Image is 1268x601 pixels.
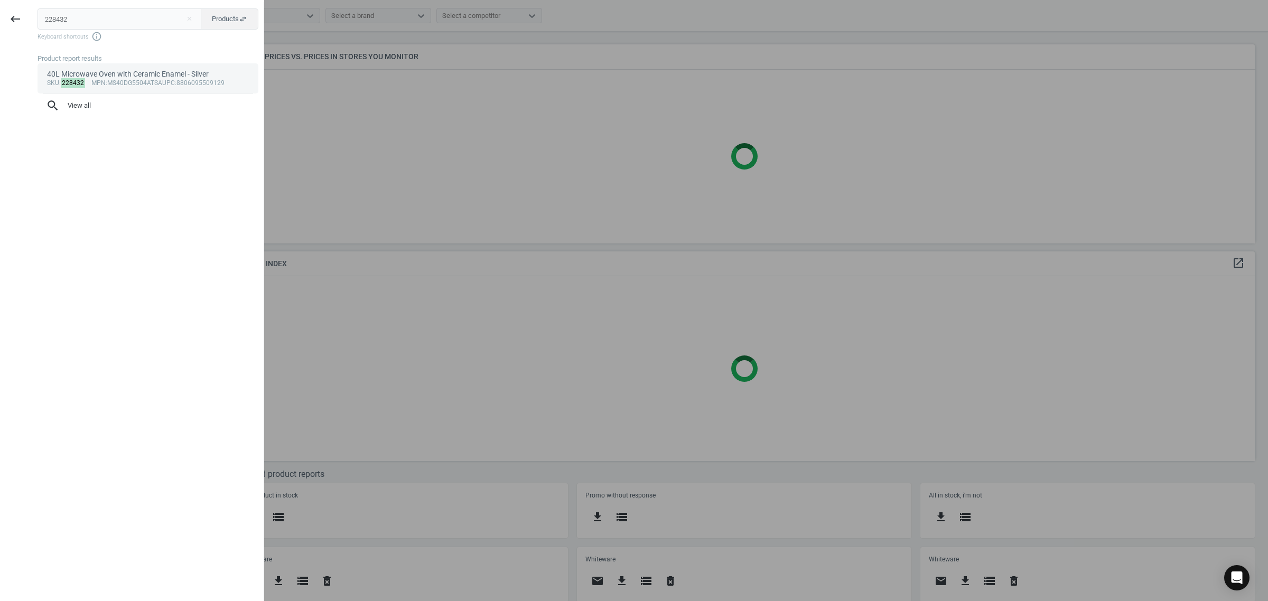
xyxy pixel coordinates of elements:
button: searchView all [38,94,258,117]
button: Close [181,14,197,24]
span: upc [162,79,175,87]
span: mpn [91,79,106,87]
div: Product report results [38,54,264,63]
i: swap_horiz [239,15,247,23]
i: keyboard_backspace [9,13,22,25]
div: 40L Microwave Oven with Ceramic Enamel - Silver [47,69,249,79]
i: info_outline [91,31,102,42]
div: Open Intercom Messenger [1224,565,1250,590]
i: search [46,99,60,112]
span: Products [212,14,247,24]
div: : :MS40DG5504ATSA :8806095509129 [47,79,249,88]
button: Productsswap_horiz [201,8,258,30]
span: Keyboard shortcuts [38,31,258,42]
input: Enter the SKU or product name [38,8,202,30]
button: keyboard_backspace [3,7,27,32]
span: sku [47,79,59,87]
span: View all [46,99,250,112]
mark: 228432 [61,78,86,88]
